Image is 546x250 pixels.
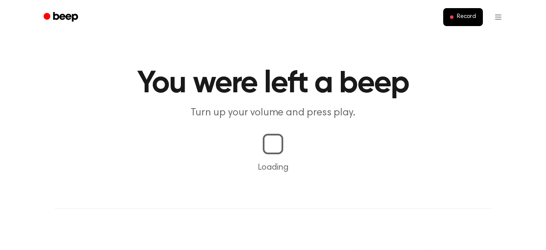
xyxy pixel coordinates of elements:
span: Record [457,13,476,21]
p: Turn up your volume and press play. [109,106,437,120]
button: Record [443,8,483,26]
a: Beep [38,9,86,26]
h1: You were left a beep [55,68,491,99]
button: Open menu [488,7,508,27]
p: Loading [10,161,536,174]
